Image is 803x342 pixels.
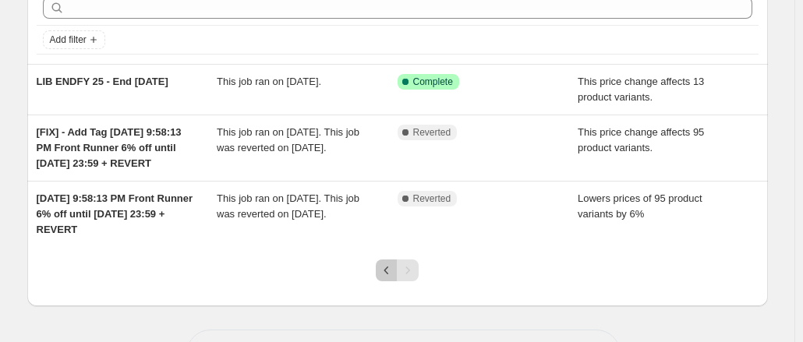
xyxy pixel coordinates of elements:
[217,192,359,220] span: This job ran on [DATE]. This job was reverted on [DATE].
[376,259,419,281] nav: Pagination
[37,76,168,87] span: LIB ENDFY 25 - End [DATE]
[413,76,453,88] span: Complete
[37,126,182,169] span: [FIX] - Add Tag [DATE] 9:58:13 PM Front Runner 6% off until [DATE] 23:59 + REVERT
[413,126,451,139] span: Reverted
[376,259,398,281] button: Previous
[217,76,321,87] span: This job ran on [DATE].
[413,192,451,205] span: Reverted
[578,192,702,220] span: Lowers prices of 95 product variants by 6%
[217,126,359,153] span: This job ran on [DATE]. This job was reverted on [DATE].
[37,192,193,235] span: [DATE] 9:58:13 PM Front Runner 6% off until [DATE] 23:59 + REVERT
[43,30,105,49] button: Add filter
[578,76,704,103] span: This price change affects 13 product variants.
[578,126,704,153] span: This price change affects 95 product variants.
[50,33,87,46] span: Add filter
